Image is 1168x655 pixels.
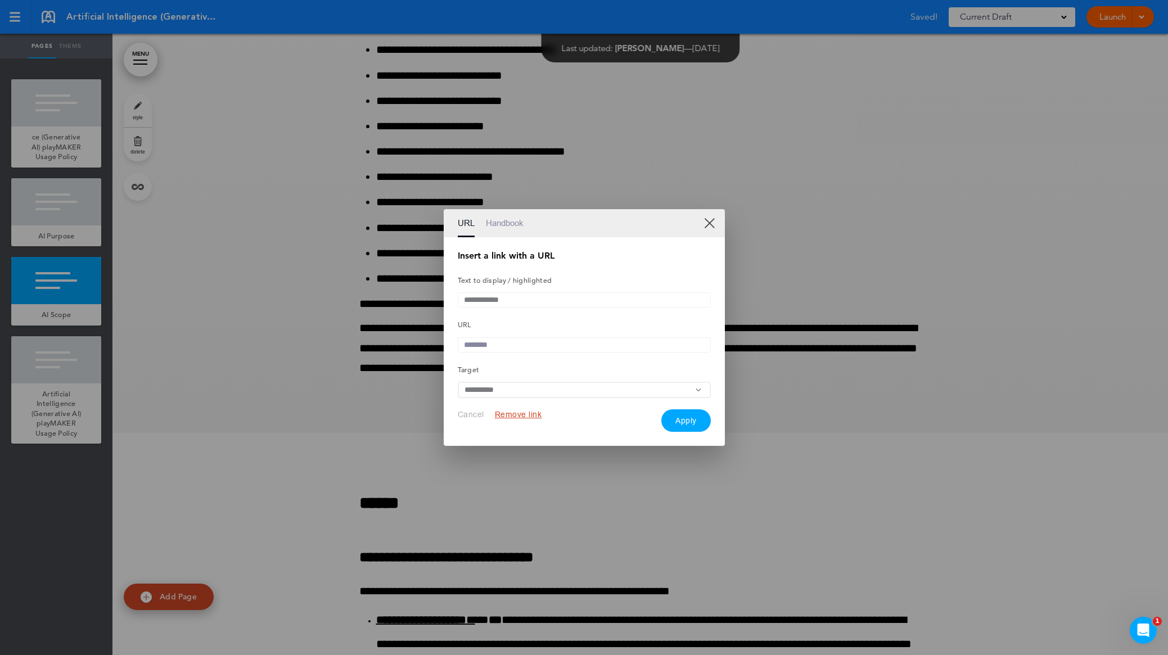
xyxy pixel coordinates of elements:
h5: Target [458,361,711,377]
iframe: Intercom live chat [1130,617,1157,644]
button: Remove link [495,409,542,420]
a: URL [458,209,475,237]
span: 1 [1153,617,1162,626]
a: Handbook [486,209,524,237]
a: XX [704,218,715,228]
button: Cancel [458,409,484,420]
button: Apply [661,409,711,432]
h1: Insert a link with a URL [458,251,711,260]
h5: URL [458,316,711,332]
h5: Text to display / highlighted [458,272,711,287]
